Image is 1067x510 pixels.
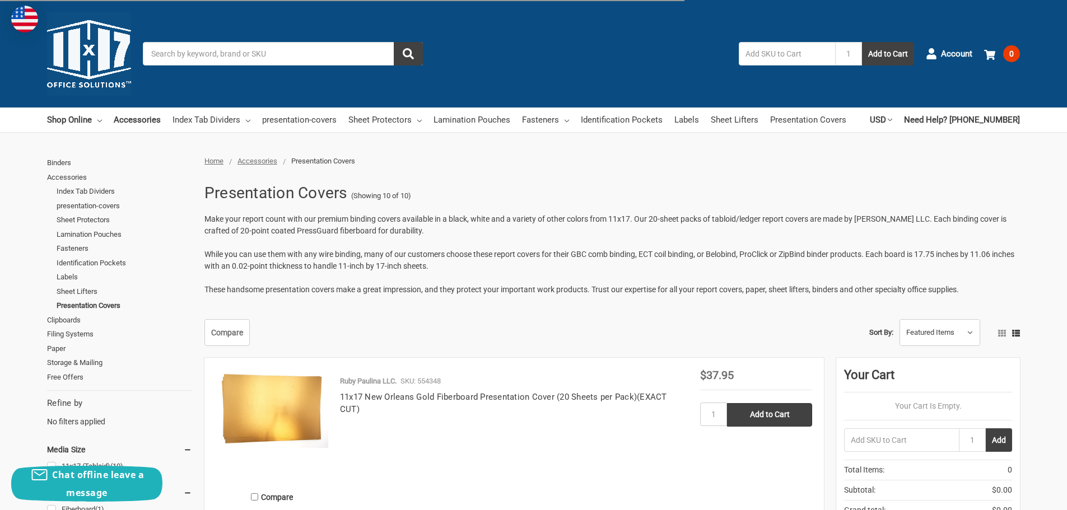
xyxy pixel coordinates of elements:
a: Index Tab Dividers [57,184,192,199]
a: Need Help? [PHONE_NUMBER] [904,107,1020,132]
span: Chat offline leave a message [52,469,144,499]
img: 11x17 New Orleans Gold Fiberboard Presentation Cover (20 Sheets per Pack)(EXACT CUT) [216,369,328,447]
a: Paper [47,341,192,356]
a: Fasteners [522,107,569,132]
a: presentation-covers [57,199,192,213]
p: SKU: 554348 [400,376,441,387]
p: Your Cart Is Empty. [844,400,1012,412]
a: Shop Online [47,107,102,132]
h1: Presentation Covers [204,179,347,208]
span: These handsome presentation covers make a great impression, and they protect your important work ... [204,285,959,294]
input: Search by keyword, brand or SKU [143,42,423,65]
a: Clipboards [47,313,192,327]
span: Subtotal: [844,484,875,496]
img: duty and tax information for United States [11,6,38,32]
a: Sheet Lifters [57,284,192,299]
a: Storage & Mailing [47,355,192,370]
a: Presentation Covers [57,298,192,313]
a: 0 [984,39,1020,68]
h5: Refine by [47,397,192,410]
a: Accessories [237,157,277,165]
a: Labels [57,270,192,284]
span: Account [941,48,972,60]
a: 11x17 (Tabloid) [47,459,192,474]
a: Free Offers [47,370,192,385]
a: Home [204,157,223,165]
span: 0 [1003,45,1020,62]
span: While you can use them with any wire binding, many of our customers choose these report covers fo... [204,250,1014,270]
span: (Showing 10 of 10) [351,190,411,202]
a: Lamination Pouches [57,227,192,242]
span: 0 [1008,464,1012,476]
button: Add to Cart [862,42,914,65]
span: Total Items: [844,464,884,476]
button: Chat offline leave a message [11,466,162,502]
a: Labels [674,107,699,132]
span: $37.95 [700,368,734,382]
label: Compare [216,488,328,506]
label: Sort By: [869,324,893,341]
input: Add SKU to Cart [739,42,835,65]
a: 11x17 New Orleans Gold Fiberboard Presentation Cover (20 Sheets per Pack)(EXACT CUT) [340,392,667,415]
iframe: Google Customer Reviews [975,480,1067,510]
a: 11x17 New Orleans Gold Fiberboard Presentation Cover (20 Sheets per Pack)(EXACT CUT) [216,369,328,481]
button: Add [986,428,1012,452]
span: Presentation Covers [291,157,355,165]
a: Identification Pockets [57,256,192,270]
p: Ruby Paulina LLC. [340,376,397,387]
input: Compare [251,493,258,500]
a: Index Tab Dividers [173,107,250,132]
span: Make your report count with our premium binding covers available in a black, white and a variety ... [204,214,1007,235]
a: Accessories [47,170,192,185]
a: Sheet Protectors [348,107,422,132]
a: Sheet Protectors [57,213,192,227]
img: 11x17.com [47,12,131,96]
a: Accessories [114,107,161,132]
a: presentation-covers [262,107,337,132]
h5: Media Size [47,443,192,456]
input: Add SKU to Cart [844,428,959,452]
a: Account [926,39,972,68]
a: Presentation Covers [770,107,846,132]
span: (10) [110,462,123,470]
a: Binders [47,156,192,170]
a: Sheet Lifters [711,107,758,132]
a: Compare [204,319,250,346]
input: Add to Cart [727,403,812,427]
a: Identification Pockets [581,107,663,132]
a: Filing Systems [47,327,192,341]
div: Your Cart [844,366,1012,392]
a: USD [870,107,892,132]
a: Fasteners [57,241,192,256]
a: Lamination Pouches [434,107,510,132]
div: No filters applied [47,397,192,427]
